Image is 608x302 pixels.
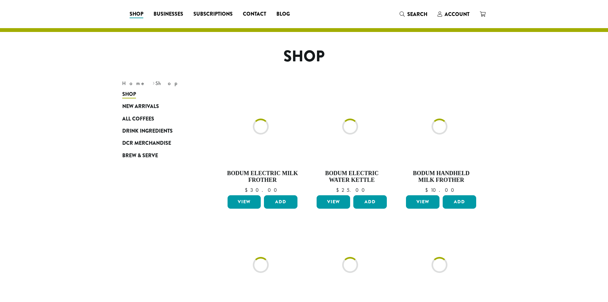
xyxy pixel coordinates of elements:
[122,149,199,161] a: Brew & Serve
[264,195,297,209] button: Add
[148,9,188,19] a: Businesses
[122,100,199,112] a: New Arrivals
[336,187,368,193] bdi: 25.00
[226,91,299,193] a: Bodum Electric Milk Frother $30.00
[353,195,387,209] button: Add
[193,10,233,18] span: Subscriptions
[317,195,350,209] a: View
[407,11,427,18] span: Search
[117,47,491,66] h1: Shop
[226,170,299,184] h4: Bodum Electric Milk Frother
[122,80,295,87] nav: Breadcrumb
[228,195,261,209] a: View
[432,9,475,19] a: Account
[443,195,476,209] button: Add
[122,103,159,111] span: New Arrivals
[276,10,290,18] span: Blog
[154,10,183,18] span: Businesses
[122,125,199,137] a: Drink Ingredients
[238,9,271,19] a: Contact
[245,187,280,193] bdi: 30.00
[336,187,342,193] span: $
[394,9,432,19] a: Search
[271,9,295,19] a: Blog
[130,10,143,18] span: Shop
[122,115,154,123] span: All Coffees
[404,91,478,193] a: Bodum Handheld Milk Frother $10.00
[122,152,158,160] span: Brew & Serve
[245,187,250,193] span: $
[122,90,136,98] span: Shop
[445,11,469,18] span: Account
[406,195,439,209] a: View
[243,10,266,18] span: Contact
[122,112,199,125] a: All Coffees
[188,9,238,19] a: Subscriptions
[122,80,146,87] a: Home
[404,170,478,184] h4: Bodum Handheld Milk Frother
[315,91,388,193] a: Bodum Electric Water Kettle $25.00
[153,77,155,87] span: ›
[122,88,199,100] a: Shop
[425,187,431,193] span: $
[122,127,173,135] span: Drink Ingredients
[425,187,457,193] bdi: 10.00
[122,139,171,147] span: DCR Merchandise
[122,137,199,149] a: DCR Merchandise
[315,170,388,184] h4: Bodum Electric Water Kettle
[124,9,148,19] a: Shop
